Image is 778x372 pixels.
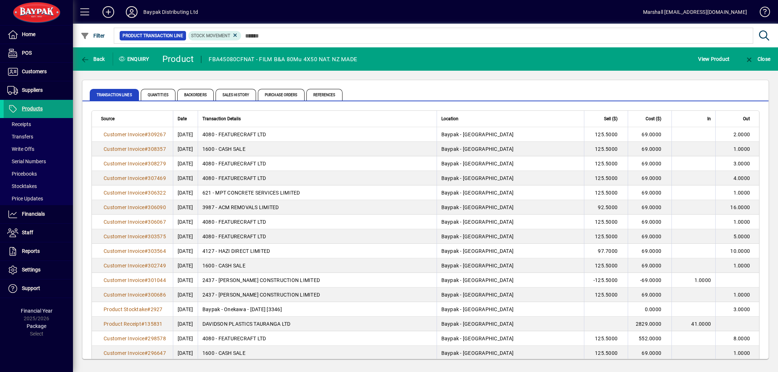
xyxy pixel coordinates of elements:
[198,244,437,258] td: 4127 - HAZI DIRECT LIMITED
[198,215,437,229] td: 4080 - FEATURECRAFT LTD
[441,146,514,152] span: Baypak - [GEOGRAPHIC_DATA]
[22,211,45,217] span: Financials
[104,190,144,196] span: Customer Invoice
[173,171,198,185] td: [DATE]
[198,127,437,142] td: 4080 - FEATURECRAFT LTD
[694,277,711,283] span: 1.0000
[188,31,241,40] mat-chip: Product Transaction Type: Stock movement
[104,263,144,269] span: Customer Invoice
[584,229,628,244] td: 125.5000
[734,219,750,225] span: 1.0000
[104,350,144,356] span: Customer Invoice
[441,306,514,312] span: Baypak - [GEOGRAPHIC_DATA]
[198,273,437,287] td: 2437 - [PERSON_NAME] CONSTRUCTION LIMITED
[628,331,671,346] td: 552.0000
[4,26,73,44] a: Home
[628,156,671,171] td: 69.0000
[22,31,35,37] span: Home
[643,6,747,18] div: Marshall [EMAIL_ADDRESS][DOMAIN_NAME]
[707,115,711,123] span: In
[101,174,169,182] a: Customer Invoice#307469
[441,321,514,327] span: Baypak - [GEOGRAPHIC_DATA]
[734,234,750,239] span: 5.0000
[198,317,437,331] td: DAVIDSON PLASTICS TAURANGA LTD
[698,53,729,65] span: View Product
[101,291,169,299] a: Customer Invoice#300686
[198,302,437,317] td: Baypak - Onekawa - [DATE] [3346]
[743,52,772,66] button: Close
[584,287,628,302] td: 125.5000
[4,205,73,223] a: Financials
[584,244,628,258] td: 97.7000
[173,317,198,331] td: [DATE]
[734,175,750,181] span: 4.0000
[173,273,198,287] td: [DATE]
[144,132,148,137] span: #
[173,331,198,346] td: [DATE]
[441,350,514,356] span: Baypak - [GEOGRAPHIC_DATA]
[4,155,73,168] a: Serial Numbers
[7,158,46,164] span: Serial Numbers
[148,263,166,269] span: 302749
[162,53,194,65] div: Product
[441,248,514,254] span: Baypak - [GEOGRAPHIC_DATA]
[4,192,73,205] a: Price Updates
[628,317,671,331] td: 2829.0000
[148,204,166,210] span: 306090
[123,32,183,39] span: Product Transaction Line
[628,142,671,156] td: 69.0000
[73,52,113,66] app-page-header-button: Back
[4,279,73,298] a: Support
[628,258,671,273] td: 69.0000
[144,277,148,283] span: #
[113,53,157,65] div: Enquiry
[148,292,166,298] span: 300686
[148,146,166,152] span: 308357
[734,350,750,356] span: 1.0000
[173,142,198,156] td: [DATE]
[148,277,166,283] span: 301044
[734,132,750,137] span: 2.0000
[101,130,169,138] a: Customer Invoice#309267
[734,336,750,341] span: 8.0000
[628,302,671,317] td: 0.0000
[97,5,120,19] button: Add
[441,277,514,283] span: Baypak - [GEOGRAPHIC_DATA]
[120,5,143,19] button: Profile
[148,190,166,196] span: 306322
[101,145,169,153] a: Customer Invoice#308357
[754,1,769,25] a: Knowledge Base
[101,232,169,240] a: Customer Invoice#303575
[148,132,166,137] span: 309267
[258,89,305,101] span: Purchase Orders
[7,183,37,189] span: Stocktakes
[202,115,241,123] span: Transaction Details
[144,321,163,327] span: 135831
[173,127,198,142] td: [DATE]
[734,190,750,196] span: 1.0000
[101,189,169,197] a: Customer Invoice#306322
[628,287,671,302] td: 69.0000
[104,175,144,181] span: Customer Invoice
[173,185,198,200] td: [DATE]
[584,215,628,229] td: 125.5000
[7,121,31,127] span: Receipts
[198,287,437,302] td: 2437 - [PERSON_NAME] CONSTRUCTION LIMITED
[628,346,671,360] td: 69.0000
[7,196,43,201] span: Price Updates
[101,276,169,284] a: Customer Invoice#301044
[198,185,437,200] td: 621 - MPT CONCRETE SERVICES LIMITED
[198,346,437,360] td: 1600 - CASH SALE
[584,171,628,185] td: 125.5000
[104,219,144,225] span: Customer Invoice
[730,248,750,254] span: 10.0000
[306,89,342,101] span: References
[101,305,165,313] a: Product Stocktake#2927
[81,56,105,62] span: Back
[177,89,214,101] span: Backorders
[628,200,671,215] td: 69.0000
[745,56,770,62] span: Close
[691,321,711,327] span: 41.0000
[628,229,671,244] td: 69.0000
[79,52,107,66] button: Back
